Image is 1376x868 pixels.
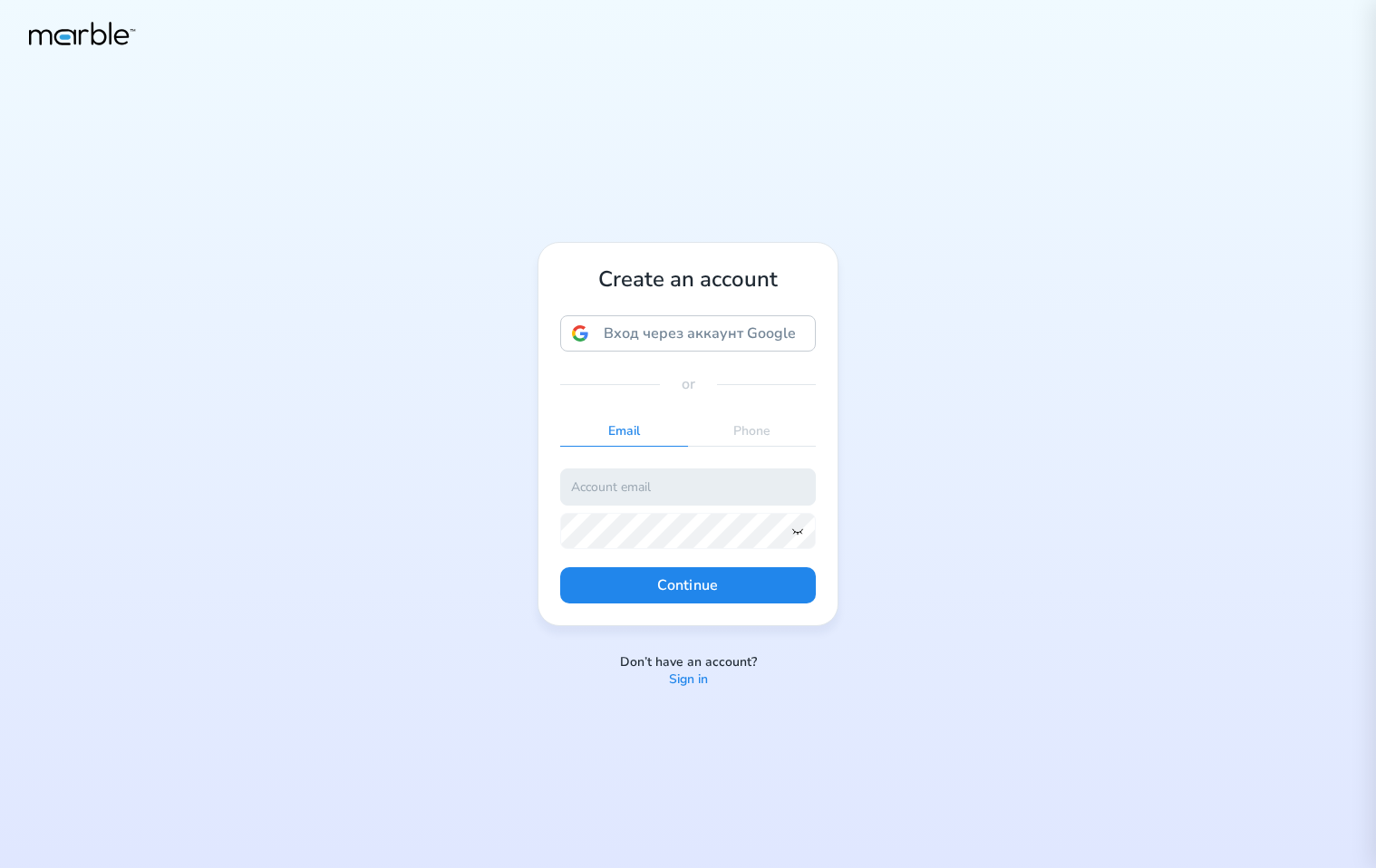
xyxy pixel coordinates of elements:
[560,417,688,446] p: Email
[560,468,816,505] input: Account email
[688,417,816,446] p: Phone
[560,567,816,603] button: Continue
[560,265,816,294] h1: Create an account
[620,654,757,671] p: Don’t have an account?
[560,315,816,352] div: Вход через аккаунт Google
[669,671,708,689] a: Sign in
[682,373,695,395] p: or
[596,323,804,343] span: Вход через аккаунт Google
